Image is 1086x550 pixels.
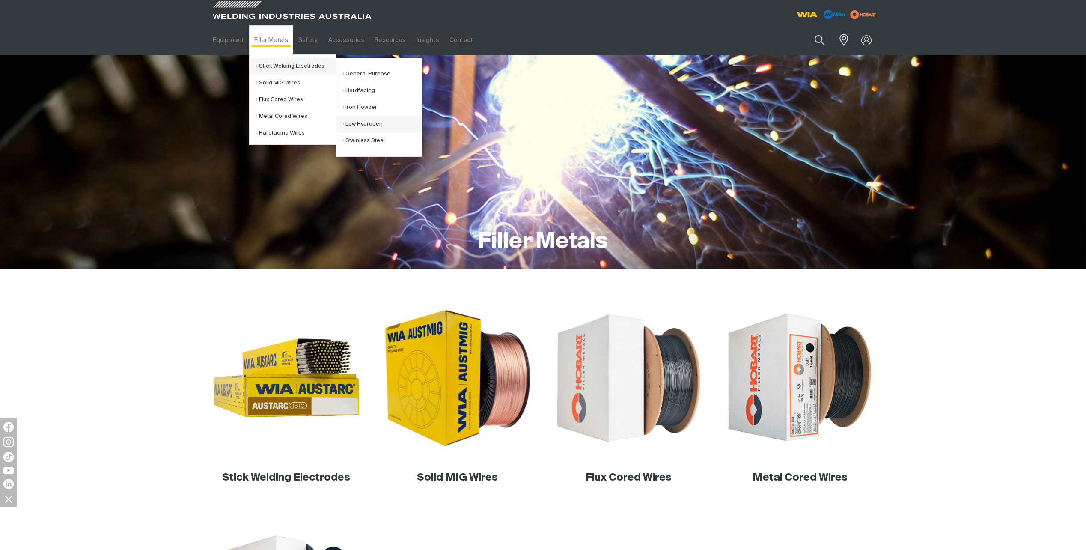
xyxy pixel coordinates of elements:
a: Stick Welding Electrodes [256,58,336,75]
img: miller [848,8,879,21]
a: Stick Welding Electrodes [222,472,350,483]
img: Instagram [3,437,14,447]
img: flux cored wires [554,303,703,452]
ul: Stick Welding Electrodes Submenu [336,58,422,157]
a: Metal Cored Wires [753,472,848,483]
a: Safety [293,25,323,55]
a: Low Hydrogen [342,116,422,132]
img: TikTok [3,452,14,462]
a: Contact [444,25,478,55]
a: Equipment [208,25,249,55]
a: Flux Cored Wires [256,91,336,108]
a: Stainless Steel [342,132,422,149]
img: Facebook [3,422,14,432]
img: Metal cored wires [726,303,875,452]
a: Metal Cored Wires [256,108,336,125]
a: Filler Metals [249,25,293,55]
a: Resources [369,25,411,55]
a: Hardfacing [342,82,422,99]
a: Solid MIG Wires [417,472,498,483]
img: Solid Mig Wires [383,303,532,452]
a: General Purpose [342,66,422,82]
a: Hardfacing Wires [256,125,336,141]
input: Product name or item number... [794,30,834,50]
a: Accessories [323,25,369,55]
a: Iron Powder [342,99,422,116]
img: Stick welding electrodes [212,303,361,452]
nav: Main [208,25,711,55]
a: Insights [411,25,444,55]
a: Flux Cored Wires [586,472,672,483]
img: LinkedIn [3,479,14,489]
img: YouTube [3,467,14,474]
ul: Filler Metals Submenu [249,54,336,145]
h1: Filler Metals [478,228,608,256]
img: hide socials [1,492,16,506]
a: Solid MIG Wires [256,75,336,91]
button: Search products [805,30,834,50]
